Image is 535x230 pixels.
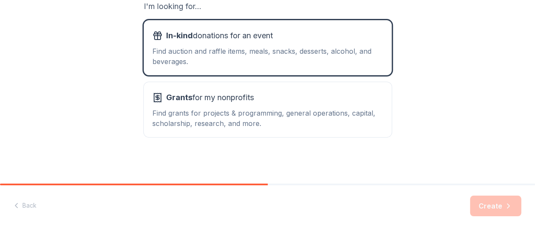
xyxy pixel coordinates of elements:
[166,29,273,43] span: donations for an event
[166,93,192,102] span: Grants
[152,108,383,129] div: Find grants for projects & programming, general operations, capital, scholarship, research, and m...
[152,46,383,67] div: Find auction and raffle items, meals, snacks, desserts, alcohol, and beverages.
[144,20,392,75] button: In-kinddonations for an eventFind auction and raffle items, meals, snacks, desserts, alcohol, and...
[166,31,193,40] span: In-kind
[144,82,392,137] button: Grantsfor my nonprofitsFind grants for projects & programming, general operations, capital, schol...
[166,91,254,104] span: for my nonprofits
